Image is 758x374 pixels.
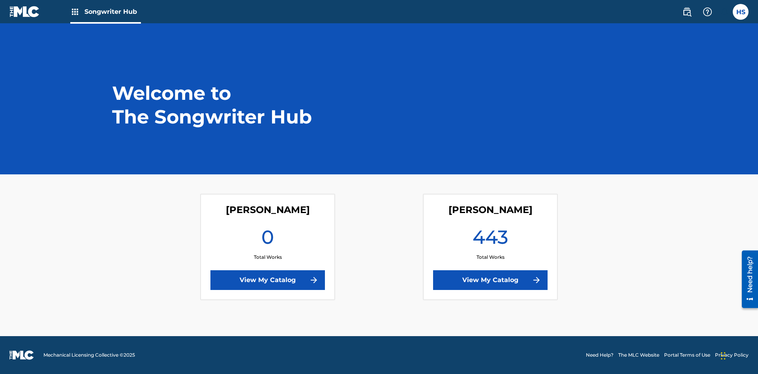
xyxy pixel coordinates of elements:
[733,4,749,20] div: User Menu
[84,7,141,16] span: Songwriter Hub
[309,275,319,285] img: f7272a7cc735f4ea7f67.svg
[473,225,508,254] h1: 443
[477,254,505,261] p: Total Works
[736,247,758,312] iframe: Resource Center
[618,352,659,359] a: The MLC Website
[254,254,282,261] p: Total Works
[70,7,80,17] img: Top Rightsholders
[210,270,325,290] a: View My Catalog
[721,344,726,368] div: Drag
[532,275,541,285] img: f7272a7cc735f4ea7f67.svg
[664,352,710,359] a: Portal Terms of Use
[112,81,313,129] h1: Welcome to The Songwriter Hub
[715,352,749,359] a: Privacy Policy
[9,350,34,360] img: logo
[9,6,40,17] img: MLC Logo
[433,270,548,290] a: View My Catalog
[700,4,715,20] div: Help
[720,8,728,16] div: Notifications
[719,336,758,374] iframe: Chat Widget
[703,7,712,17] img: help
[261,225,274,254] h1: 0
[43,352,135,359] span: Mechanical Licensing Collective © 2025
[226,204,310,216] h4: Lorna Singerton
[448,204,533,216] h4: Toby Songwriter
[682,7,692,17] img: search
[679,4,695,20] a: Public Search
[586,352,614,359] a: Need Help?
